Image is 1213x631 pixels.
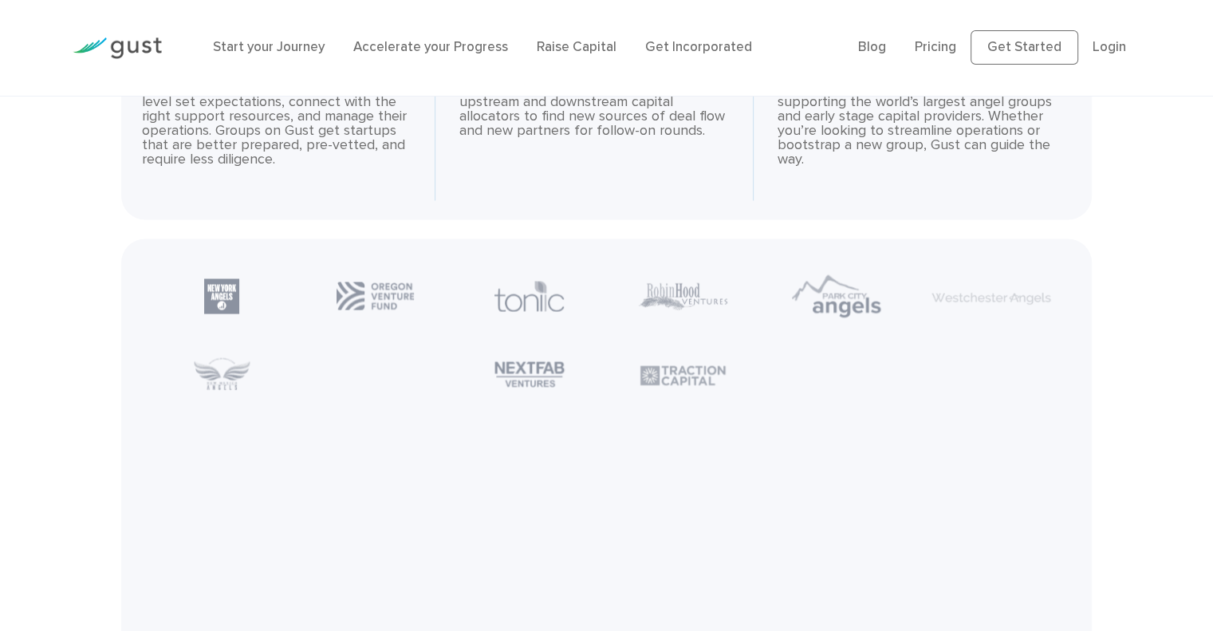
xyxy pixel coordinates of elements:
[915,39,956,55] a: Pricing
[792,273,882,319] img: Park City
[971,30,1078,65] a: Get Started
[1093,39,1126,55] a: Login
[645,39,752,55] a: Get Incorporated
[494,361,565,388] img: Nextfab
[353,39,508,55] a: Accelerate your Progress
[537,39,616,55] a: Raise Capital
[337,282,415,310] img: Oregon
[142,66,419,167] div: Gust helps more than 10k startups every month by providing education and tools to level set expec...
[638,282,728,310] img: Robinhood
[929,290,1053,306] img: Westchester
[494,281,565,312] img: Tonic
[194,357,250,391] img: Angels
[204,278,240,314] img: New York Angels
[213,39,325,55] a: Start your Journey
[459,66,736,138] div: Syndicate with other Angels to tag along or fill out deals. Make connections with upstream and do...
[73,37,162,59] img: Gust Logo
[639,365,727,385] img: Traction
[778,66,1055,167] div: Benefit from knowledge and best practices developed over nearly two decades of supporting the wor...
[858,39,886,55] a: Blog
